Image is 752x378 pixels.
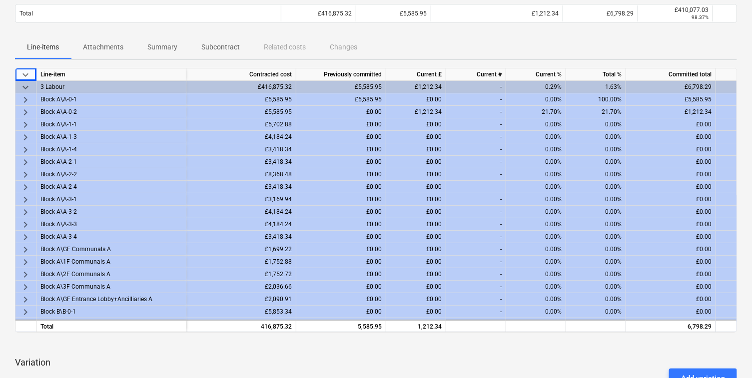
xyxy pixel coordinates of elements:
p: Subcontract [201,42,240,52]
div: £3,418.34 [186,181,296,193]
p: Attachments [83,42,123,52]
div: £0.00 [626,218,716,231]
div: £4,425.43 [186,318,296,331]
div: Block A\A-2-2 [40,168,182,181]
div: Current % [506,68,566,81]
div: £5,585.95 [356,5,431,21]
div: - [446,281,506,293]
div: £5,702.88 [186,118,296,131]
div: £0.00 [386,243,446,256]
div: 0.00% [566,181,626,193]
div: £1,212.34 [386,81,446,93]
div: - [446,243,506,256]
span: keyboard_arrow_right [19,94,31,106]
div: £0.00 [626,231,716,243]
div: - [446,293,506,306]
div: £0.00 [296,131,386,143]
div: £0.00 [626,143,716,156]
span: keyboard_arrow_right [19,281,31,293]
span: keyboard_arrow_down [19,69,31,81]
div: £416,875.32 [186,81,296,93]
div: £0.00 [386,168,446,181]
div: £0.00 [296,118,386,131]
div: 0.00% [566,131,626,143]
div: £0.00 [626,268,716,281]
div: £3,418.34 [186,156,296,168]
div: £0.00 [386,306,446,318]
div: - [446,318,506,331]
div: 3 Labour [40,81,182,93]
div: - [446,156,506,168]
div: Total % [566,68,626,81]
span: keyboard_arrow_right [19,144,31,156]
div: £0.00 [386,268,446,281]
div: - [446,193,506,206]
div: - [446,231,506,243]
div: £0.00 [386,218,446,231]
div: £0.00 [386,193,446,206]
div: 416,875.32 [190,321,292,333]
span: keyboard_arrow_right [19,181,31,193]
div: Block A\A-1-4 [40,143,182,156]
div: £0.00 [296,106,386,118]
div: £0.00 [296,218,386,231]
div: Committed total [626,68,716,81]
div: Block A\GF Communals A [40,243,182,256]
span: keyboard_arrow_right [19,106,31,118]
div: 0.00% [566,231,626,243]
div: Total [36,320,186,332]
div: Block A\A-1-1 [40,118,182,131]
div: £1,212.34 [626,106,716,118]
span: keyboard_arrow_right [19,194,31,206]
div: Block B\B-0-2 [40,318,182,331]
div: £0.00 [296,293,386,306]
div: £0.00 [626,293,716,306]
div: Previously committed [296,68,386,81]
div: Block A\A-3-2 [40,206,182,218]
div: £0.00 [626,318,716,331]
div: £0.00 [296,181,386,193]
div: Line-item [36,68,186,81]
div: 0.00% [566,281,626,293]
div: £6,798.29 [626,81,716,93]
div: £0.00 [626,243,716,256]
div: £5,585.95 [296,93,386,106]
div: 0.00% [506,306,566,318]
div: £0.00 [296,206,386,218]
span: keyboard_arrow_right [19,219,31,231]
span: keyboard_arrow_right [19,231,31,243]
div: £4,184.24 [186,218,296,231]
div: £0.00 [626,118,716,131]
div: Block A\A-2-1 [40,156,182,168]
span: keyboard_arrow_right [19,131,31,143]
div: 0.00% [506,93,566,106]
div: £0.00 [296,243,386,256]
div: - [446,256,506,268]
div: 6,798.29 [626,320,716,332]
div: Block A\A-3-4 [40,231,182,243]
div: - [446,218,506,231]
div: £0.00 [386,256,446,268]
div: Block A\A-1-3 [40,131,182,143]
div: £0.00 [386,143,446,156]
div: £416,875.32 [281,5,356,21]
div: £0.00 [626,281,716,293]
div: - [446,143,506,156]
div: £0.00 [296,306,386,318]
span: keyboard_arrow_right [19,294,31,306]
div: £4,184.24 [186,131,296,143]
div: £0.00 [626,206,716,218]
div: £8,368.48 [186,168,296,181]
span: keyboard_arrow_right [19,306,31,318]
div: 0.00% [506,293,566,306]
div: £6,798.29 [563,5,638,21]
div: £2,036.66 [186,281,296,293]
div: £0.00 [386,293,446,306]
div: £0.00 [626,193,716,206]
div: Block A\2F Communals A [40,268,182,281]
div: £0.00 [386,231,446,243]
div: 21.70% [566,106,626,118]
div: £2,090.91 [186,293,296,306]
div: £5,585.95 [626,93,716,106]
div: 0.00% [506,281,566,293]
